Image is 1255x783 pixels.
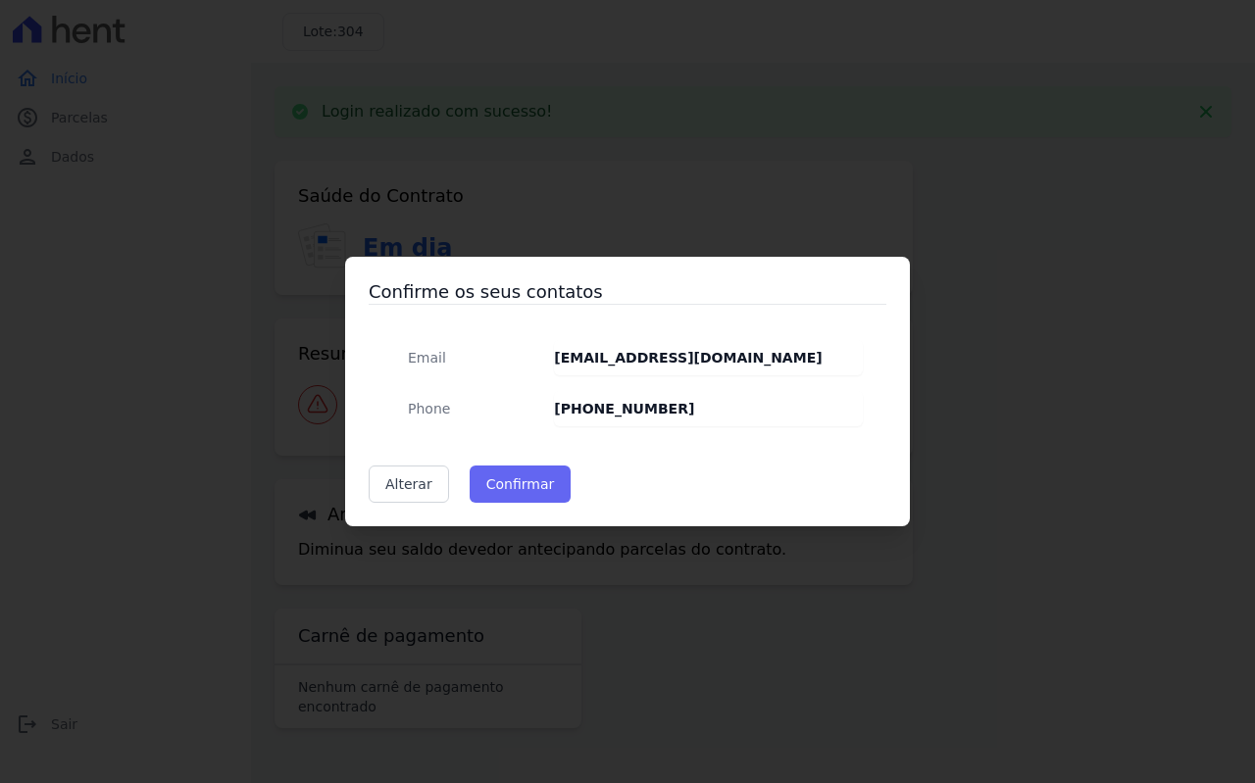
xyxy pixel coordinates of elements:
strong: [PHONE_NUMBER] [554,401,694,416]
button: Confirmar [470,465,572,503]
a: Alterar [369,465,449,503]
strong: [EMAIL_ADDRESS][DOMAIN_NAME] [554,350,822,366]
span: translation missing: pt-BR.public.contracts.modal.confirmation.email [408,350,446,366]
span: translation missing: pt-BR.public.contracts.modal.confirmation.phone [408,401,450,416]
h3: Confirme os seus contatos [369,280,886,304]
